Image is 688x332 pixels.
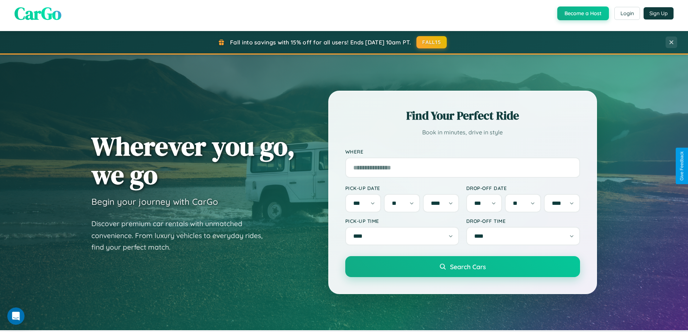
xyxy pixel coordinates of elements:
label: Drop-off Date [466,185,580,191]
label: Pick-up Time [345,218,459,224]
p: Book in minutes, drive in style [345,127,580,138]
h1: Wherever you go, we go [91,132,295,189]
button: FALL15 [416,36,447,48]
span: Fall into savings with 15% off for all users! Ends [DATE] 10am PT. [230,39,411,46]
label: Pick-up Date [345,185,459,191]
label: Drop-off Time [466,218,580,224]
button: Sign Up [644,7,674,20]
h2: Find Your Perfect Ride [345,108,580,124]
span: Search Cars [450,263,486,271]
button: Search Cars [345,256,580,277]
div: Give Feedback [679,151,684,181]
iframe: Intercom live chat [7,307,25,325]
button: Login [614,7,640,20]
h3: Begin your journey with CarGo [91,196,218,207]
span: CarGo [14,1,61,25]
p: Discover premium car rentals with unmatched convenience. From luxury vehicles to everyday rides, ... [91,218,272,253]
button: Become a Host [557,7,609,20]
label: Where [345,148,580,155]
